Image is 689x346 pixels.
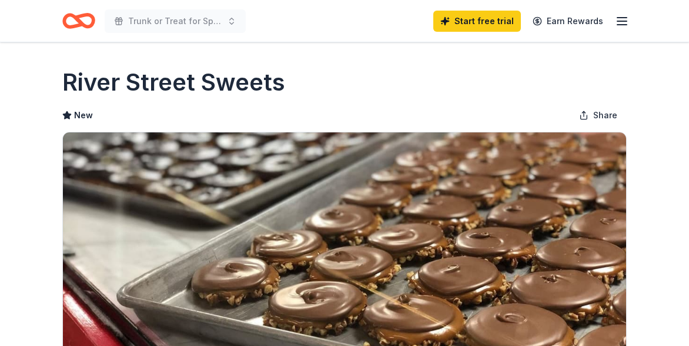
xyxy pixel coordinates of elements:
[62,66,285,99] h1: River Street Sweets
[570,104,627,127] button: Share
[593,108,617,122] span: Share
[105,9,246,33] button: Trunk or Treat for Special Needs Families
[526,11,610,32] a: Earn Rewards
[128,14,222,28] span: Trunk or Treat for Special Needs Families
[433,11,521,32] a: Start free trial
[62,7,95,35] a: Home
[74,108,93,122] span: New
